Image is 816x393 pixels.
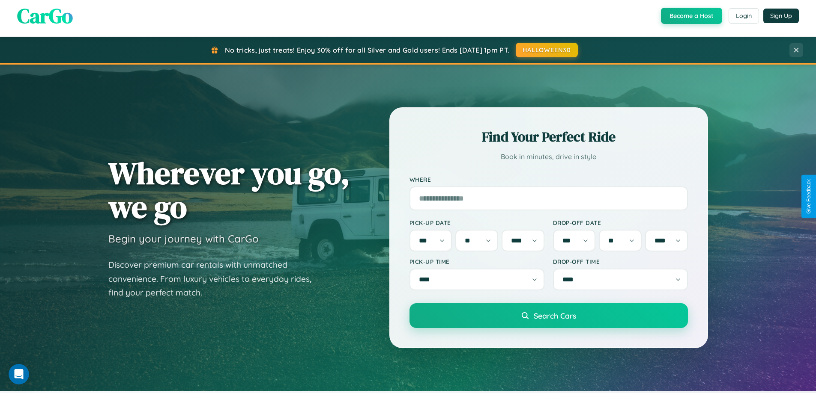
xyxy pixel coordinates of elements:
label: Drop-off Date [553,219,688,226]
span: Search Cars [534,311,576,320]
label: Pick-up Date [409,219,544,226]
div: Give Feedback [806,179,812,214]
p: Discover premium car rentals with unmatched convenience. From luxury vehicles to everyday rides, ... [108,258,323,300]
button: Become a Host [661,8,722,24]
button: Login [729,8,759,24]
span: CarGo [17,2,73,30]
label: Drop-off Time [553,258,688,265]
h2: Find Your Perfect Ride [409,127,688,146]
button: Search Cars [409,303,688,328]
p: Book in minutes, drive in style [409,151,688,163]
label: Pick-up Time [409,258,544,265]
iframe: Intercom live chat [9,364,29,384]
button: Sign Up [763,9,799,23]
label: Where [409,176,688,183]
button: HALLOWEEN30 [516,43,578,57]
h3: Begin your journey with CarGo [108,232,259,245]
h1: Wherever you go, we go [108,156,350,224]
span: No tricks, just treats! Enjoy 30% off for all Silver and Gold users! Ends [DATE] 1pm PT. [225,46,509,54]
